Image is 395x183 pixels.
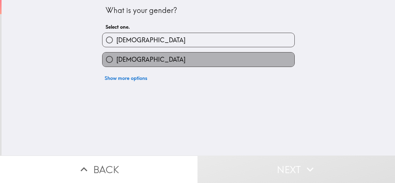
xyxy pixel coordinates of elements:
[102,33,294,47] button: [DEMOGRAPHIC_DATA]
[106,23,291,30] h6: Select one.
[106,5,291,16] div: What is your gender?
[197,156,395,183] button: Next
[116,36,185,44] span: [DEMOGRAPHIC_DATA]
[102,52,294,66] button: [DEMOGRAPHIC_DATA]
[102,72,150,84] button: Show more options
[116,55,185,64] span: [DEMOGRAPHIC_DATA]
